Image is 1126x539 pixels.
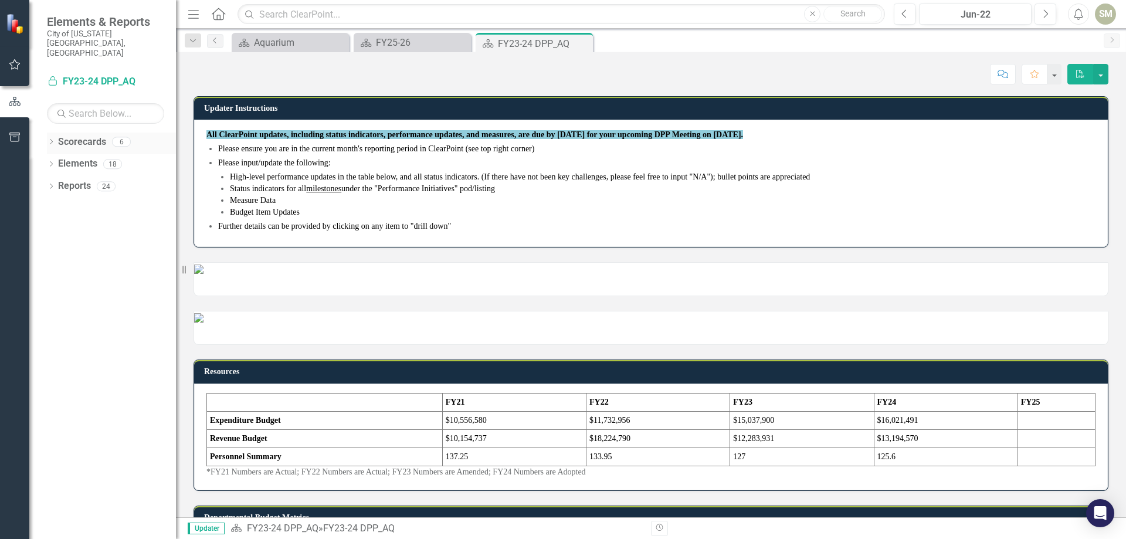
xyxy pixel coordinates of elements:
[218,222,451,230] span: Further details can be provided by clicking on any item to "drill down"
[210,416,281,425] strong: Expenditure Budget
[1095,4,1116,25] button: SM
[188,523,225,534] span: Updater
[1086,499,1114,527] div: Open Intercom Messenger
[204,367,1102,376] h3: Resources
[210,434,267,443] strong: Revenue Budget
[230,172,810,181] span: High-level performance updates in the table below, and all status indicators. (If there have not ...
[442,429,586,448] td: $10,154,737
[230,522,642,535] div: »
[733,398,752,406] span: FY23
[877,398,897,406] span: FY24
[204,513,1102,522] h3: Departmental Budget Metrics
[238,4,885,25] input: Search ClearPoint...
[47,29,164,57] small: City of [US_STATE][GEOGRAPHIC_DATA], [GEOGRAPHIC_DATA]
[206,466,1096,478] p: *FY21 Numbers are Actual; FY22 Numbers are Actual; FY23 Numbers are Amended; FY24 Numbers are Ado...
[230,184,495,193] span: Status indicators for all under the "Performance Initiatives" pod/listing
[254,35,346,50] div: Aquarium
[47,103,164,124] input: Search Below...
[874,448,1018,466] td: 125.6
[194,313,204,323] img: Aq%20Director_v10.PNG
[919,4,1032,25] button: Jun-22
[730,411,874,429] td: $15,037,900
[58,179,91,193] a: Reports
[376,35,468,50] div: FY25-26
[218,158,331,167] span: Please input/update the following:
[923,8,1027,22] div: Jun-22
[47,75,164,89] a: FY23-24 DPP_AQ
[97,181,116,191] div: 24
[235,35,346,50] a: Aquarium
[823,6,882,22] button: Search
[230,196,276,205] span: Measure Data
[874,411,1018,429] td: $16,021,491
[112,137,131,147] div: 6
[58,135,106,149] a: Scorecards
[586,429,730,448] td: $18,224,790
[840,9,866,18] span: Search
[498,36,590,51] div: FY23-24 DPP_AQ
[6,13,26,34] img: ClearPoint Strategy
[306,184,341,193] u: milestones
[47,15,164,29] span: Elements & Reports
[586,448,730,466] td: 133.95
[589,398,609,406] span: FY22
[218,144,534,153] span: Please ensure you are in the current month's reporting period in ClearPoint (see top right corner)
[442,411,586,429] td: $10,556,580
[586,411,730,429] td: $11,732,956
[1021,398,1040,406] span: FY25
[247,523,318,534] a: FY23-24 DPP_AQ
[210,452,281,461] strong: Personnel Summary
[730,448,874,466] td: 127
[230,208,300,216] span: Budget Item Updates
[58,157,97,171] a: Elements
[874,429,1018,448] td: $13,194,570
[442,448,586,466] td: 137.25
[206,130,743,139] strong: All ClearPoint updates, including status indicators, performance updates, and measures, are due b...
[103,159,122,169] div: 18
[446,398,465,406] span: FY21
[194,265,204,274] img: AQ%20JPEG_LNW_Blue_Smaller%20v6.PNG
[204,104,1102,113] h3: Updater Instructions
[730,429,874,448] td: $12,283,931
[357,35,468,50] a: FY25-26
[323,523,395,534] div: FY23-24 DPP_AQ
